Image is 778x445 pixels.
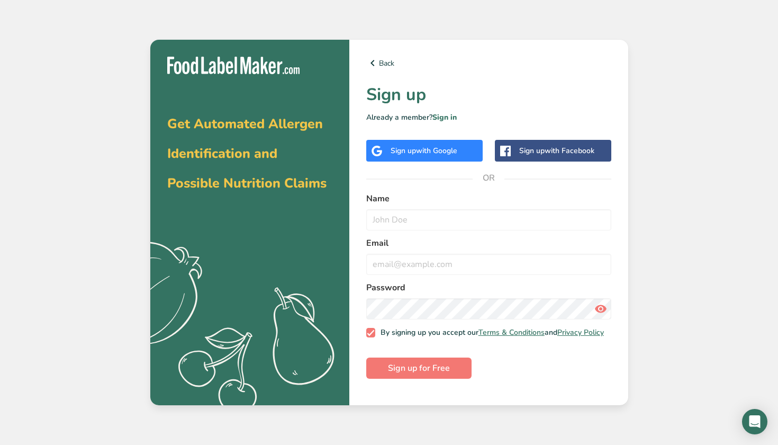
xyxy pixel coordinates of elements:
span: Sign up for Free [388,362,450,375]
a: Sign in [432,112,457,122]
a: Back [366,57,611,69]
label: Name [366,192,611,205]
input: email@example.com [366,254,611,275]
span: By signing up you accept our and [375,328,604,337]
label: Email [366,237,611,250]
a: Terms & Conditions [478,327,545,337]
button: Sign up for Free [366,358,472,379]
span: Get Automated Allergen Identification and Possible Nutrition Claims [167,115,327,192]
h1: Sign up [366,82,611,108]
img: Food Label Maker [167,57,300,74]
div: Sign up [391,145,457,156]
span: OR [473,162,504,194]
span: with Facebook [545,146,594,156]
label: Password [366,281,611,294]
input: John Doe [366,209,611,230]
div: Open Intercom Messenger [742,409,767,434]
span: with Google [416,146,457,156]
div: Sign up [519,145,594,156]
a: Privacy Policy [557,327,604,337]
p: Already a member? [366,112,611,123]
